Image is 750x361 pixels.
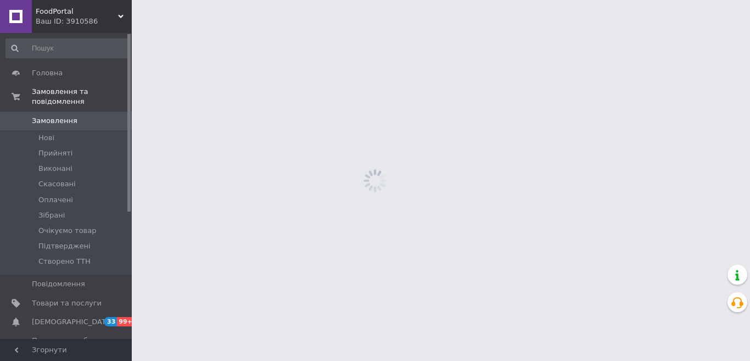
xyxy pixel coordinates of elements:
[36,16,132,26] div: Ваш ID: 3910586
[32,279,85,289] span: Повідомлення
[38,133,54,143] span: Нові
[5,38,130,58] input: Пошук
[38,164,72,174] span: Виконані
[32,87,132,107] span: Замовлення та повідомлення
[38,195,73,205] span: Оплачені
[38,257,91,266] span: Створено ТТН
[117,317,135,326] span: 99+
[32,298,102,308] span: Товари та послуги
[32,116,77,126] span: Замовлення
[32,317,113,327] span: [DEMOGRAPHIC_DATA]
[38,148,72,158] span: Прийняті
[32,336,102,356] span: Показники роботи компанії
[38,179,76,189] span: Скасовані
[32,68,63,78] span: Головна
[38,226,97,236] span: Очікуємо товар
[36,7,118,16] span: FoodPortal
[38,210,65,220] span: Зібрані
[38,241,91,251] span: Підтверджені
[104,317,117,326] span: 33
